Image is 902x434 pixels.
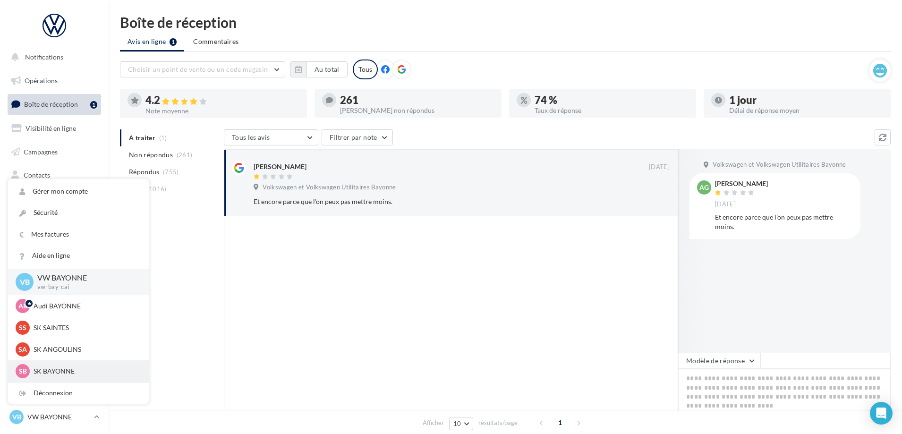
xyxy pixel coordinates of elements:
div: Déconnexion [8,383,149,404]
a: Mes factures [8,224,149,245]
span: SS [19,323,26,332]
button: Au total [290,61,348,77]
span: (755) [163,168,179,176]
button: Filtrer par note [322,129,393,145]
span: SA [18,345,27,354]
span: AG [699,183,709,192]
div: [PERSON_NAME] non répondus [340,107,494,114]
button: Choisir un point de vente ou un code magasin [120,61,285,77]
span: [DATE] [649,163,670,171]
a: PLV et print personnalisable [6,236,103,264]
span: Choisir un point de vente ou un code magasin [128,65,268,73]
button: Tous les avis [224,129,318,145]
div: 1 [90,101,97,109]
span: Afficher [423,418,444,427]
a: Médiathèque [6,189,103,209]
span: 10 [453,420,461,427]
span: Opérations [25,77,58,85]
span: (261) [177,151,193,159]
span: Tous les avis [232,133,270,141]
button: Notifications [6,47,99,67]
div: Et encore parce que l'on peux pas mettre moins. [254,197,608,206]
a: Opérations [6,71,103,91]
p: SK BAYONNE [34,366,137,376]
button: 10 [449,417,473,430]
div: Et encore parce que l'on peux pas mettre moins. [715,213,853,231]
a: Sécurité [8,202,149,223]
a: Calendrier [6,213,103,232]
span: [DATE] [715,200,736,209]
div: Tous [353,60,378,79]
p: SK SAINTES [34,323,137,332]
a: Aide en ligne [8,245,149,266]
p: SK ANGOULINS [34,345,137,354]
span: Volkswagen et Volkswagen Utilitaires Bayonne [263,183,396,192]
span: Campagnes [24,147,58,155]
span: Non répondus [129,150,173,160]
span: résultats/page [478,418,518,427]
span: Commentaires [193,37,238,46]
a: Campagnes DataOnDemand [6,267,103,295]
a: Campagnes [6,142,103,162]
span: AB [18,301,27,311]
div: [PERSON_NAME] [715,180,768,187]
div: 4.2 [145,95,299,106]
span: VB [12,412,21,422]
a: VB VW BAYONNE [8,408,101,426]
p: vw-bay-cai [37,283,134,291]
div: 261 [340,95,494,105]
a: Contacts [6,165,103,185]
a: Boîte de réception1 [6,94,103,114]
span: Répondus [129,167,160,177]
div: Boîte de réception [120,15,891,29]
span: SB [19,366,27,376]
span: 1 [553,415,568,430]
span: (1016) [147,185,167,193]
span: Boîte de réception [24,100,78,108]
span: Notifications [25,53,63,61]
span: VB [20,276,30,287]
span: Volkswagen et Volkswagen Utilitaires Bayonne [713,161,846,169]
div: 74 % [535,95,689,105]
p: Audi BAYONNE [34,301,137,311]
div: [PERSON_NAME] [254,162,306,171]
div: 1 jour [729,95,883,105]
span: Contacts [24,171,50,179]
a: Visibilité en ligne [6,119,103,138]
a: Gérer mon compte [8,181,149,202]
div: Open Intercom Messenger [870,402,893,425]
p: VW BAYONNE [37,272,134,283]
div: Note moyenne [145,108,299,114]
button: Au total [306,61,348,77]
p: VW BAYONNE [27,412,90,422]
div: Délai de réponse moyen [729,107,883,114]
button: Modèle de réponse [678,353,760,369]
span: Visibilité en ligne [26,124,76,132]
div: Taux de réponse [535,107,689,114]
